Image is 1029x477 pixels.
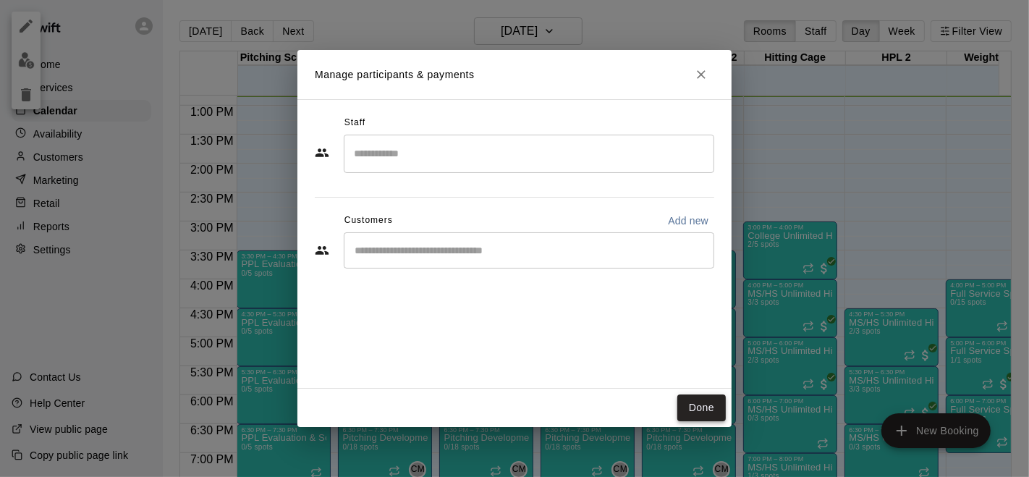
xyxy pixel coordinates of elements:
svg: Customers [315,243,329,258]
span: Staff [344,111,365,135]
div: Start typing to search customers... [344,232,714,269]
svg: Staff [315,145,329,160]
span: Customers [344,209,393,232]
button: Add new [662,209,714,232]
button: Done [677,394,726,421]
p: Add new [668,214,708,228]
button: Close [688,62,714,88]
div: Search staff [344,135,714,173]
p: Manage participants & payments [315,67,475,83]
